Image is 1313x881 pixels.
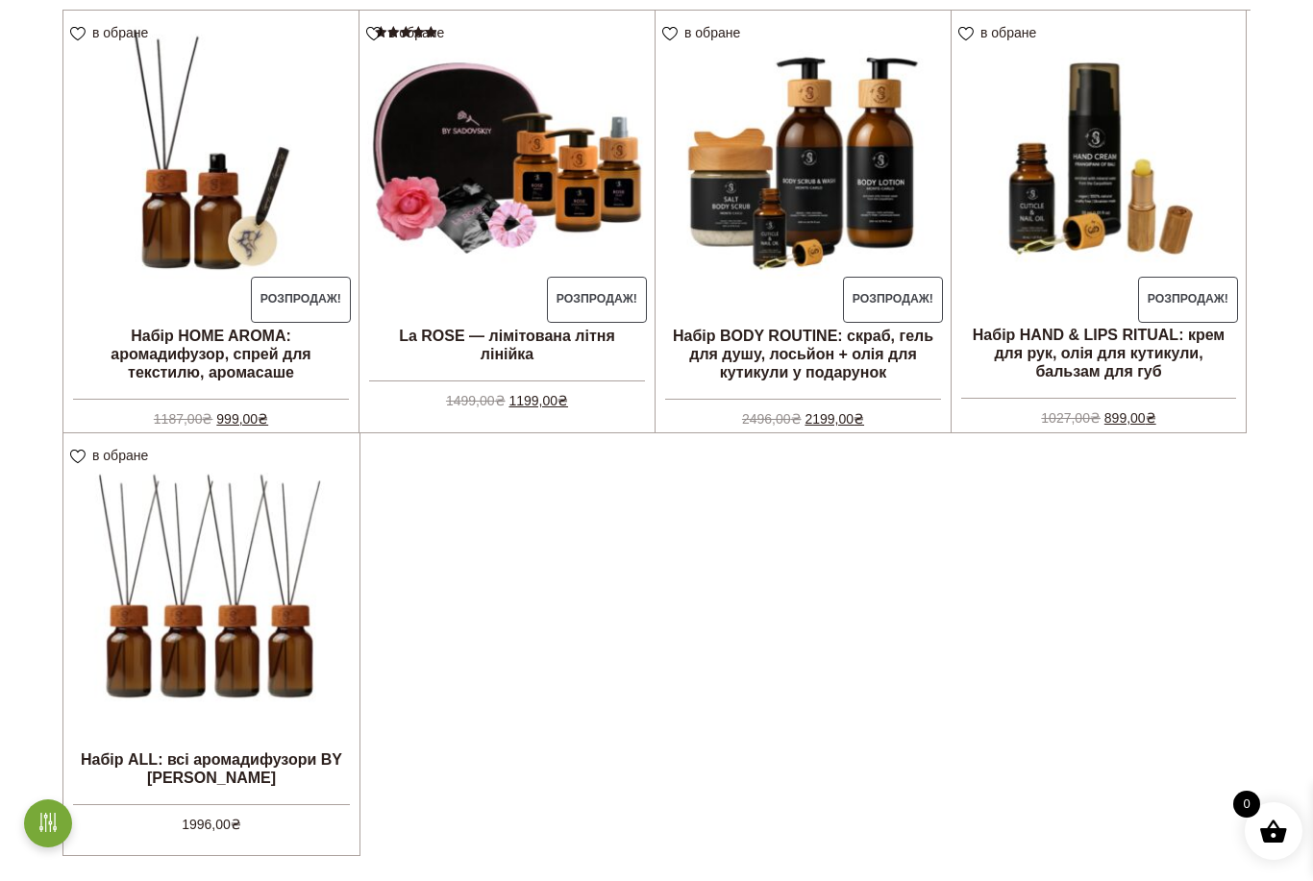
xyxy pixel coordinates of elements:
a: Розпродаж! Набір HOME AROMA: аромадифузор, спрей для текстилю, аромасаше [63,11,359,407]
h2: Набір ALL: всі аромадифузори BY [PERSON_NAME] [63,743,359,795]
span: ₴ [791,411,802,427]
bdi: 1187,00 [154,411,213,427]
span: ₴ [1146,410,1156,426]
bdi: 1996,00 [182,817,241,832]
bdi: 2199,00 [805,411,864,427]
span: Розпродаж! [251,277,352,323]
a: в обране [958,25,1043,40]
span: Розпродаж! [843,277,944,323]
span: Розпродаж! [547,277,648,323]
a: Розпродаж! La ROSE — лімітована літня лінійкаОцінено в 5.00 з 5 [359,11,655,407]
bdi: 2496,00 [742,411,802,427]
a: в обране [366,25,451,40]
img: unfavourite.svg [70,450,86,464]
span: в обране [92,448,148,463]
span: в обране [980,25,1036,40]
img: unfavourite.svg [958,27,974,41]
a: Розпродаж! Набір BODY ROUTINE: скраб, гель для душу, лосьйон + олія для кутикули у подарунок [656,11,951,407]
bdi: 1027,00 [1041,410,1101,426]
bdi: 1199,00 [508,393,568,408]
a: Розпродаж! Набір HAND & LIPS RITUAL: крем для рук, олія для кутикули, бальзам для губ [952,11,1246,406]
bdi: 899,00 [1104,410,1156,426]
bdi: 999,00 [216,411,268,427]
img: unfavourite.svg [70,27,86,41]
span: Розпродаж! [1138,277,1239,323]
h2: Набір HOME AROMA: аромадифузор, спрей для текстилю, аромасаше [63,319,359,390]
h2: La ROSE — лімітована літня лінійка [359,319,655,371]
span: ₴ [258,411,268,427]
span: в обране [684,25,740,40]
a: в обране [70,448,155,463]
h2: Набір HAND & LIPS RITUAL: крем для рук, олія для кутикули, бальзам для губ [952,318,1246,389]
span: ₴ [231,817,241,832]
span: ₴ [1090,410,1101,426]
span: ₴ [557,393,568,408]
a: Набір ALL: всі аромадифузори BY [PERSON_NAME] 1996,00₴ [63,433,359,831]
span: ₴ [854,411,864,427]
bdi: 1499,00 [446,393,506,408]
span: ₴ [495,393,506,408]
span: в обране [388,25,444,40]
span: ₴ [202,411,212,427]
a: в обране [70,25,155,40]
h2: Набір BODY ROUTINE: скраб, гель для душу, лосьйон + олія для кутикули у подарунок [656,319,951,390]
img: unfavourite.svg [366,27,382,41]
span: в обране [92,25,148,40]
img: unfavourite.svg [662,27,678,41]
span: 0 [1233,791,1260,818]
a: в обране [662,25,747,40]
